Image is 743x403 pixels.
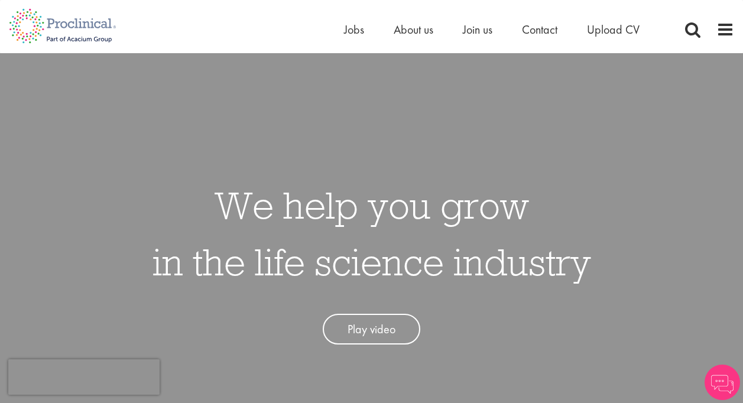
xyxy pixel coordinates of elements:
a: Jobs [344,22,364,37]
a: Contact [522,22,557,37]
a: Play video [323,314,420,345]
h1: We help you grow in the life science industry [153,177,591,290]
a: Upload CV [587,22,640,37]
a: Join us [463,22,492,37]
img: Chatbot [705,365,740,400]
a: About us [394,22,433,37]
